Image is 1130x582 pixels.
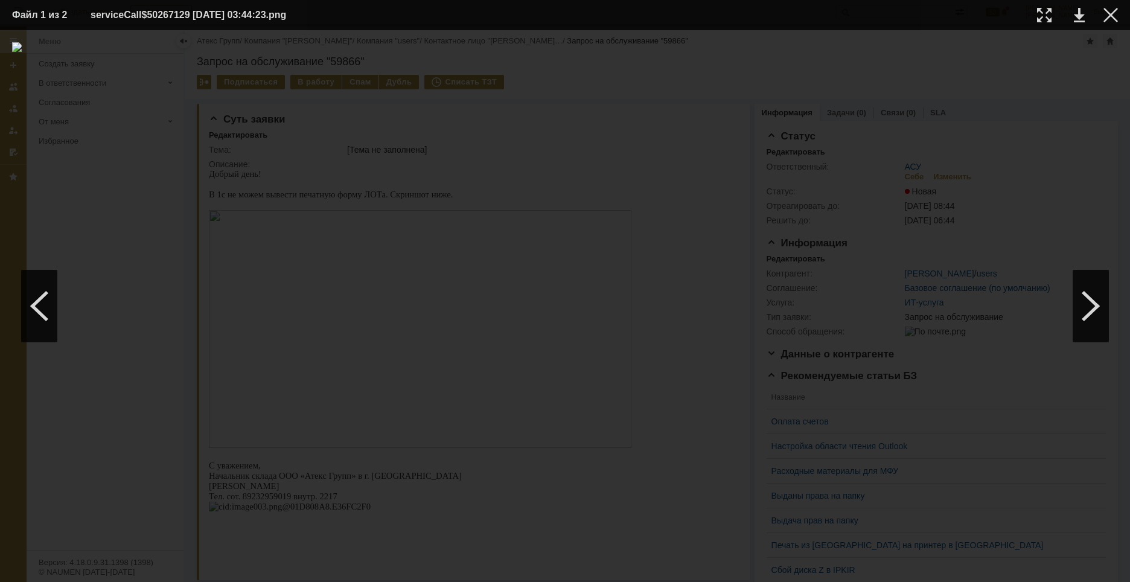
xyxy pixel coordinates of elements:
div: Предыдущий файл [21,270,57,342]
div: serviceCall$50267129 [DATE] 03:44:23.png [91,8,316,22]
div: Закрыть окно (Esc) [1103,8,1118,22]
img: download [12,42,1118,570]
div: Увеличить масштаб [1037,8,1052,22]
div: Следующий файл [1073,270,1109,342]
div: Файл 1 из 2 [12,10,72,20]
div: Скачать файл [1074,8,1085,22]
